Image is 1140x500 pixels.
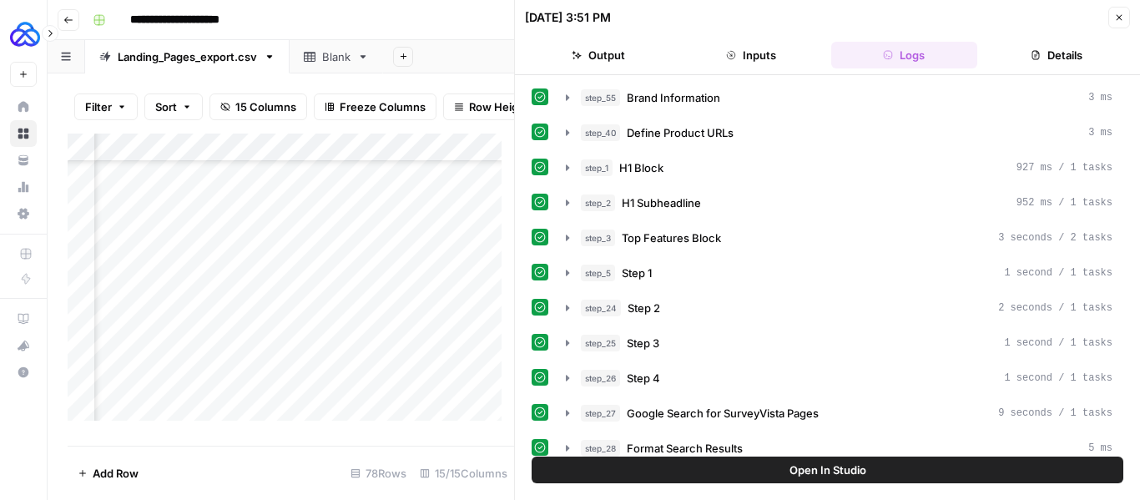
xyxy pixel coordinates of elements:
[85,98,112,115] span: Filter
[344,460,413,487] div: 78 Rows
[622,265,652,281] span: Step 1
[556,260,1122,286] button: 1 second / 1 tasks
[235,98,296,115] span: 15 Columns
[10,93,37,120] a: Home
[556,154,1122,181] button: 927 ms / 1 tasks
[144,93,203,120] button: Sort
[628,300,660,316] span: Step 2
[581,335,620,351] span: step_25
[556,295,1122,321] button: 2 seconds / 1 tasks
[678,42,824,68] button: Inputs
[1088,90,1112,105] span: 3 ms
[556,330,1122,356] button: 1 second / 1 tasks
[209,93,307,120] button: 15 Columns
[10,120,37,147] a: Browse
[619,159,663,176] span: H1 Block
[581,300,621,316] span: step_24
[413,460,514,487] div: 15/15 Columns
[10,306,37,332] a: AirOps Academy
[581,194,615,211] span: step_2
[290,40,383,73] a: Blank
[627,405,819,422] span: Google Search for SurveyVista Pages
[627,335,659,351] span: Step 3
[581,265,615,281] span: step_5
[443,93,540,120] button: Row Height
[581,230,615,246] span: step_3
[10,13,37,55] button: Workspace: AUQ
[984,42,1130,68] button: Details
[93,465,139,482] span: Add Row
[581,159,613,176] span: step_1
[1016,195,1112,210] span: 952 ms / 1 tasks
[581,370,620,386] span: step_26
[556,84,1122,111] button: 3 ms
[10,200,37,227] a: Settings
[74,93,138,120] button: Filter
[622,194,701,211] span: H1 Subheadline
[314,93,436,120] button: Freeze Columns
[340,98,426,115] span: Freeze Columns
[831,42,977,68] button: Logs
[1004,336,1112,351] span: 1 second / 1 tasks
[789,462,866,478] span: Open In Studio
[1004,371,1112,386] span: 1 second / 1 tasks
[556,225,1122,251] button: 3 seconds / 2 tasks
[556,119,1122,146] button: 3 ms
[1088,441,1112,456] span: 5 ms
[581,440,620,457] span: step_28
[627,124,734,141] span: Define Product URLs
[556,435,1122,462] button: 5 ms
[155,98,177,115] span: Sort
[998,406,1112,421] span: 9 seconds / 1 tasks
[10,174,37,200] a: Usage
[10,147,37,174] a: Your Data
[627,440,743,457] span: Format Search Results
[556,400,1122,427] button: 9 seconds / 1 tasks
[998,230,1112,245] span: 3 seconds / 2 tasks
[10,332,37,359] button: What's new?
[1088,125,1112,140] span: 3 ms
[469,98,529,115] span: Row Height
[10,19,40,49] img: AUQ Logo
[85,40,290,73] a: Landing_Pages_export.csv
[622,230,721,246] span: Top Features Block
[525,9,611,26] div: [DATE] 3:51 PM
[1016,160,1112,175] span: 927 ms / 1 tasks
[556,189,1122,216] button: 952 ms / 1 tasks
[581,89,620,106] span: step_55
[556,365,1122,391] button: 1 second / 1 tasks
[532,457,1123,483] button: Open In Studio
[581,405,620,422] span: step_27
[118,48,257,65] div: Landing_Pages_export.csv
[627,89,720,106] span: Brand Information
[627,370,660,386] span: Step 4
[68,460,149,487] button: Add Row
[322,48,351,65] div: Blank
[525,42,671,68] button: Output
[11,333,36,358] div: What's new?
[998,301,1112,316] span: 2 seconds / 1 tasks
[10,359,37,386] button: Help + Support
[581,124,620,141] span: step_40
[1004,265,1112,280] span: 1 second / 1 tasks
